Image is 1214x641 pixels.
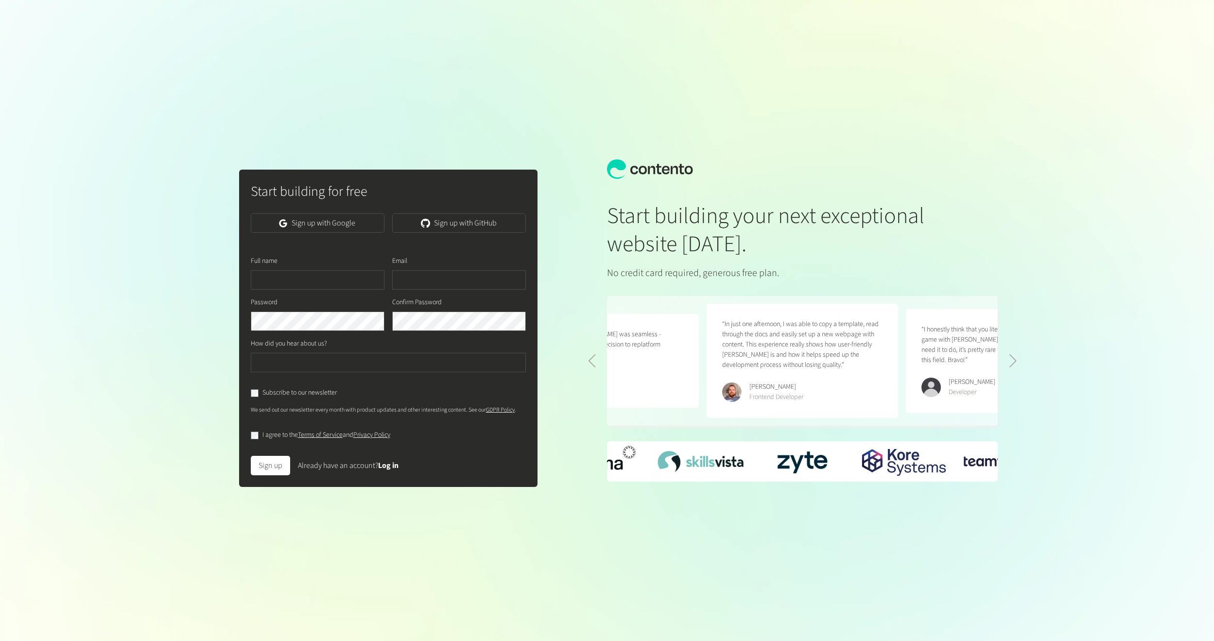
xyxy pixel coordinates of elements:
[749,382,803,392] div: [PERSON_NAME]
[921,378,941,397] img: Kevin Abatan
[658,451,744,472] div: 4 / 6
[607,202,934,258] h1: Start building your next exceptional website [DATE].
[722,319,883,370] p: “In just one afternoon, I was able to copy a template, read through the docs and easily set up a ...
[921,325,1082,365] p: “I honestly think that you literally killed the "Headless CMS" game with [PERSON_NAME], it just d...
[722,382,742,402] img: Erik Galiana Farell
[392,213,526,233] a: Sign up with GitHub
[749,392,803,402] div: Frontend Developer
[251,339,327,349] label: How did you hear about us?
[298,430,343,440] a: Terms of Service
[251,297,277,308] label: Password
[963,456,1049,466] div: 1 / 6
[262,430,390,440] label: I agree to the and
[251,181,526,202] h2: Start building for free
[392,256,407,266] label: Email
[298,460,399,471] div: Already have an account?
[251,456,290,475] button: Sign up
[707,304,898,418] figure: 1 / 5
[906,309,1097,413] figure: 2 / 5
[588,354,596,368] div: Previous slide
[262,388,337,398] label: Subscribe to our newsletter
[949,387,995,398] div: Developer
[392,297,442,308] label: Confirm Password
[862,443,947,481] div: 6 / 6
[963,456,1049,466] img: teamwork-logo.png
[862,443,947,481] img: Kore-Systems-Logo.png
[760,444,845,478] img: Zyte-Logo-with-Padding.png
[251,406,526,415] p: We send out our newsletter every month with product updates and other interesting content. See our .
[949,377,995,387] div: [PERSON_NAME]
[353,430,390,440] a: Privacy Policy
[607,266,934,280] p: No credit card required, generous free plan.
[760,444,845,478] div: 5 / 6
[658,451,744,472] img: SkillsVista-Logo.png
[378,460,399,471] a: Log in
[1009,354,1017,368] div: Next slide
[486,406,515,414] a: GDPR Policy
[251,213,384,233] a: Sign up with Google
[251,256,277,266] label: Full name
